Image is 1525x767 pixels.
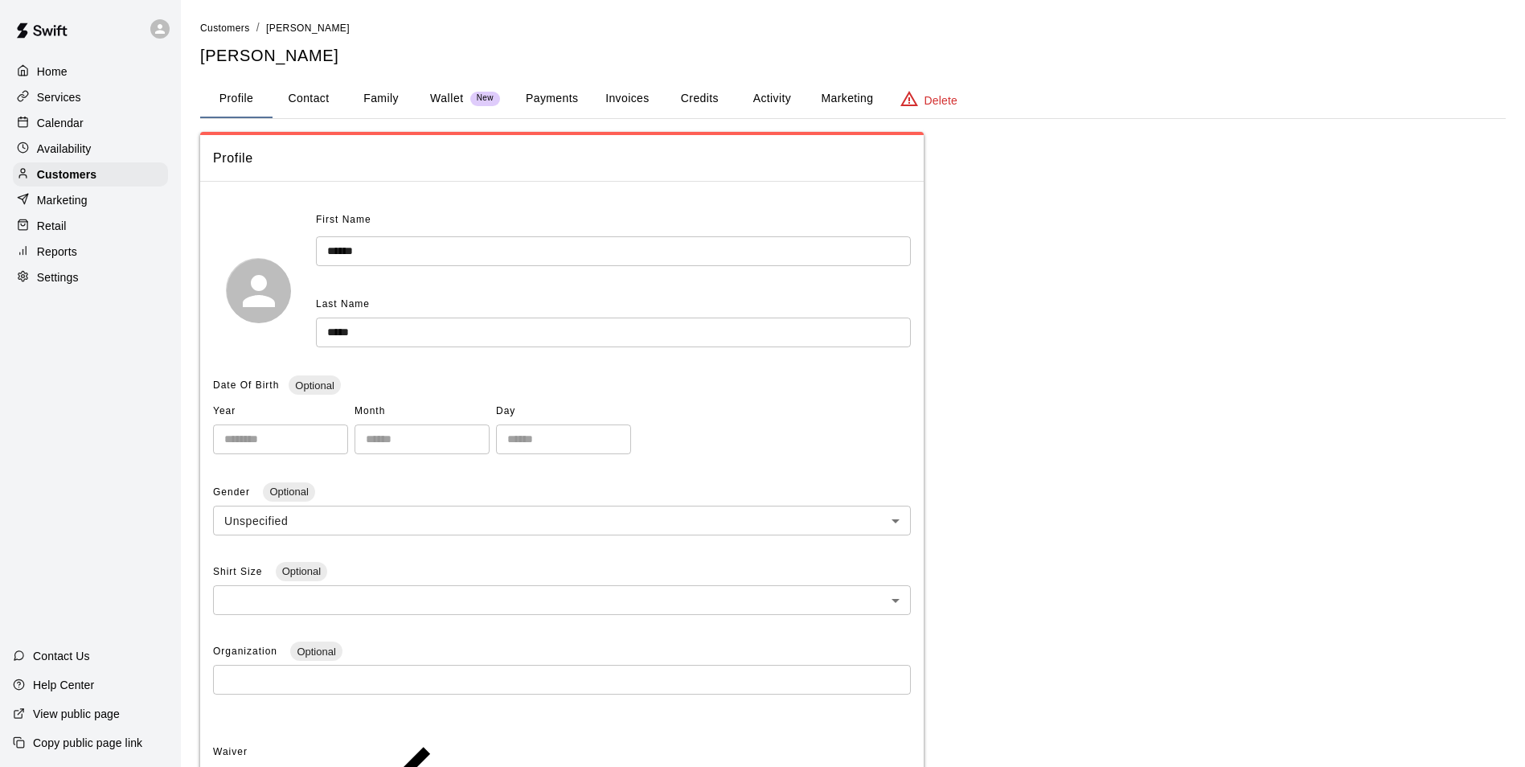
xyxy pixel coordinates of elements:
p: Delete [924,92,957,109]
p: Copy public page link [33,735,142,751]
p: Customers [37,166,96,183]
span: Organization [213,646,281,657]
p: Settings [37,269,79,285]
p: Help Center [33,677,94,693]
span: Shirt Size [213,566,266,577]
a: Customers [13,162,168,187]
button: Invoices [591,80,663,118]
a: Reports [13,240,168,264]
span: Profile [213,148,911,169]
button: Credits [663,80,736,118]
span: New [470,93,500,104]
a: Services [13,85,168,109]
a: Customers [200,21,250,34]
span: Optional [289,379,340,392]
p: View public page [33,706,120,722]
span: Day [496,399,631,425]
button: Family [345,80,417,118]
span: Gender [213,486,253,498]
p: Wallet [430,90,464,107]
h5: [PERSON_NAME] [200,45,1506,67]
button: Contact [273,80,345,118]
p: Availability [37,141,92,157]
span: First Name [316,207,371,233]
button: Activity [736,80,808,118]
div: Unspecified [213,506,911,535]
span: [PERSON_NAME] [266,23,350,34]
p: Calendar [37,115,84,131]
p: Services [37,89,81,105]
span: Customers [200,23,250,34]
span: Date Of Birth [213,379,279,391]
a: Retail [13,214,168,238]
span: Optional [290,646,342,658]
span: Year [213,399,348,425]
div: basic tabs example [200,80,1506,118]
span: Optional [276,565,327,577]
span: Optional [263,486,314,498]
p: Retail [37,218,67,234]
p: Contact Us [33,648,90,664]
a: Calendar [13,111,168,135]
p: Home [37,64,68,80]
nav: breadcrumb [200,19,1506,37]
a: Settings [13,265,168,289]
a: Marketing [13,188,168,212]
span: Month [355,399,490,425]
a: Availability [13,137,168,161]
button: Marketing [808,80,886,118]
button: Profile [200,80,273,118]
p: Marketing [37,192,88,208]
li: / [256,19,260,36]
span: Last Name [316,298,370,310]
p: Reports [37,244,77,260]
a: Home [13,59,168,84]
button: Payments [513,80,591,118]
